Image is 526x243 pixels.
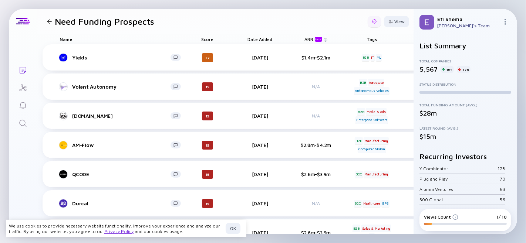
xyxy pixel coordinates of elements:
[292,229,340,236] div: $2.6m-$3.9m
[354,87,389,95] div: Autonomous Vehicles
[457,66,471,73] div: 178
[364,137,388,144] div: Manufacturing
[292,84,340,89] div: N/A
[187,34,228,44] div: Score
[419,126,511,130] div: Latest Round (Avg.)
[357,108,365,115] div: B2B
[292,113,340,119] div: N/A
[419,103,511,107] div: Total Funding Amount (Avg.)
[361,225,391,232] div: Sales & Marketing
[419,166,498,171] div: Y Combinator
[419,109,511,117] div: $28m
[419,59,511,63] div: Total Companies
[202,141,213,150] div: 15
[292,171,340,177] div: $2.6m-$3.9m
[202,82,213,91] div: 15
[9,61,37,78] a: Lists
[419,133,511,140] div: $15m
[239,83,281,90] div: [DATE]
[355,116,388,124] div: Enterprise Software
[437,23,499,28] div: [PERSON_NAME]'s Team
[9,96,37,114] a: Reminders
[202,199,213,208] div: 15
[239,34,281,44] div: Date Added
[9,223,223,234] div: We use cookies to provide necessary website functionality, improve your experience and analyze ou...
[60,170,187,179] a: QCODE
[226,223,240,234] button: OK
[60,112,187,120] a: [DOMAIN_NAME]
[239,200,281,206] div: [DATE]
[354,200,362,207] div: B2C
[363,200,380,207] div: Healthcare
[371,54,375,61] div: IT
[60,82,187,91] a: Volant Autonomy
[9,78,37,96] a: Investor Map
[355,137,363,144] div: B2B
[239,229,281,236] div: [DATE]
[419,41,511,50] h2: List Summary
[72,54,171,61] div: Yields
[496,214,507,220] div: 1/ 10
[292,54,340,61] div: $1.4m-$2.1m
[239,113,281,119] div: [DATE]
[55,16,154,27] h1: Need Funding Prospects
[239,54,281,61] div: [DATE]
[366,108,387,115] div: Media & Ads
[419,152,511,161] h2: Recurring Investors
[369,233,375,240] div: ML
[72,200,171,206] div: Durcal
[384,16,409,27] button: View
[292,142,340,148] div: $2.8m-$4.2m
[72,142,171,148] div: AM-Flow
[72,113,171,119] div: [DOMAIN_NAME]
[362,54,370,61] div: B2B
[424,214,458,220] div: Views Count
[419,176,500,182] div: Plug and Play
[202,170,213,179] div: 15
[60,141,187,150] a: AM-Flow
[368,79,384,86] div: Aerospace
[72,83,171,90] div: Volant Autonomy
[104,229,134,234] a: Privacy Policy
[292,201,340,206] div: N/A
[315,37,322,42] div: beta
[500,197,505,202] div: 56
[353,225,360,232] div: B2B
[500,176,505,182] div: 70
[364,171,388,178] div: Manufacturing
[498,166,505,171] div: 128
[60,199,187,208] a: Durcal
[419,186,500,192] div: Alumni Ventures
[419,82,511,86] div: Status Distribution
[355,171,363,178] div: B2C
[359,79,367,86] div: B2B
[376,54,382,61] div: ML
[202,53,213,62] div: 27
[239,171,281,177] div: [DATE]
[441,66,454,73] div: 164
[358,146,385,153] div: Computer Vision
[54,34,187,44] div: Name
[9,114,37,131] a: Search
[419,15,434,30] img: Efi Profile Picture
[419,65,438,73] div: 5,567
[437,16,499,22] div: Efi Shema
[202,112,213,120] div: 15
[381,200,390,207] div: GPS
[72,171,171,177] div: QCODE
[239,142,281,148] div: [DATE]
[419,197,500,202] div: 500 Global
[502,19,508,25] img: Menu
[500,186,505,192] div: 63
[60,53,187,62] a: Yields
[304,37,324,42] div: ARR
[351,34,392,44] div: Tags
